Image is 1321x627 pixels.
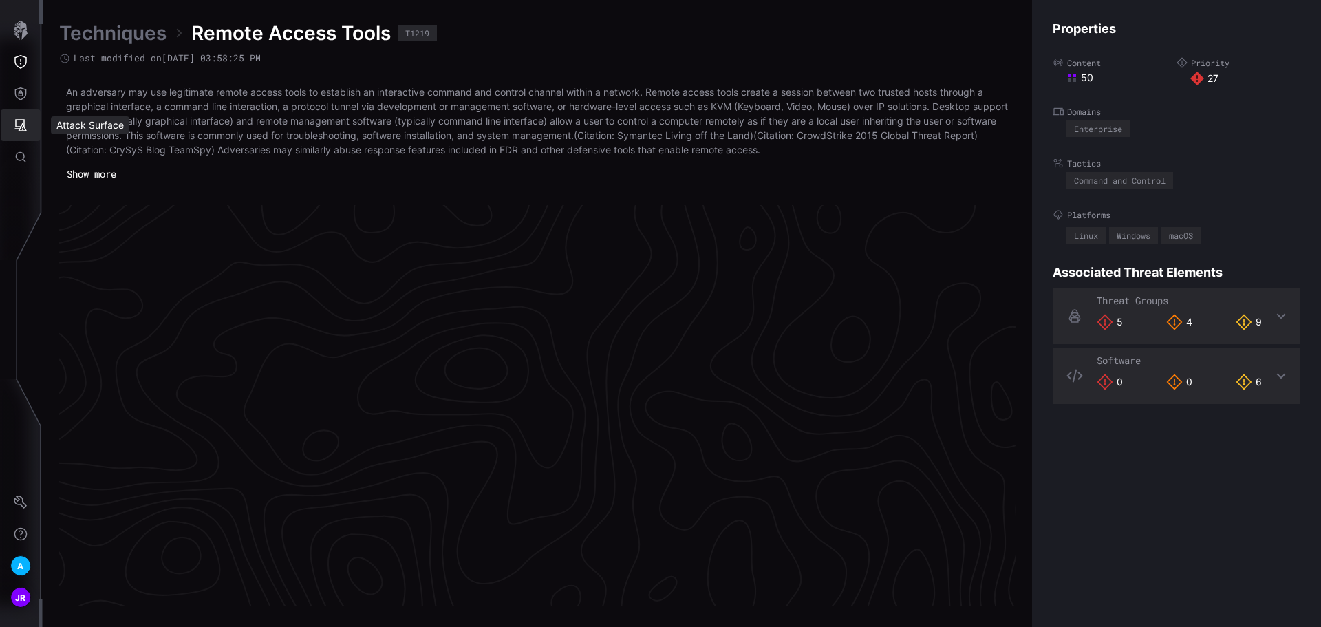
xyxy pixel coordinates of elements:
[1190,72,1300,85] div: 27
[1236,314,1262,330] div: 9
[1053,209,1300,220] label: Platforms
[1236,374,1262,390] div: 6
[15,591,26,605] span: JR
[17,559,23,573] span: A
[1097,374,1123,390] div: 0
[1166,374,1192,390] div: 0
[1053,106,1300,117] label: Domains
[74,52,261,64] span: Last modified on
[1097,314,1123,330] div: 5
[1053,158,1300,169] label: Tactics
[405,29,429,37] div: T1219
[1066,72,1177,84] div: 50
[1074,176,1166,184] div: Command and Control
[1053,21,1300,36] h4: Properties
[162,52,261,64] time: [DATE] 03:58:25 PM
[1053,264,1300,280] h4: Associated Threat Elements
[59,21,167,45] a: Techniques
[1166,314,1192,330] div: 4
[1,550,41,582] button: A
[1177,57,1300,68] label: Priority
[1,582,41,613] button: JR
[1074,125,1122,133] div: Enterprise
[1074,231,1098,240] div: Linux
[59,164,124,184] button: Show more
[1117,231,1150,240] div: Windows
[66,85,1009,157] p: An adversary may use legitimate remote access tools to establish an interactive command and contr...
[1097,354,1141,367] span: Software
[1097,294,1168,307] span: Threat Groups
[1169,231,1193,240] div: macOS
[191,21,391,45] span: Remote Access Tools
[51,116,129,134] div: Attack Surface
[1053,57,1177,68] label: Content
